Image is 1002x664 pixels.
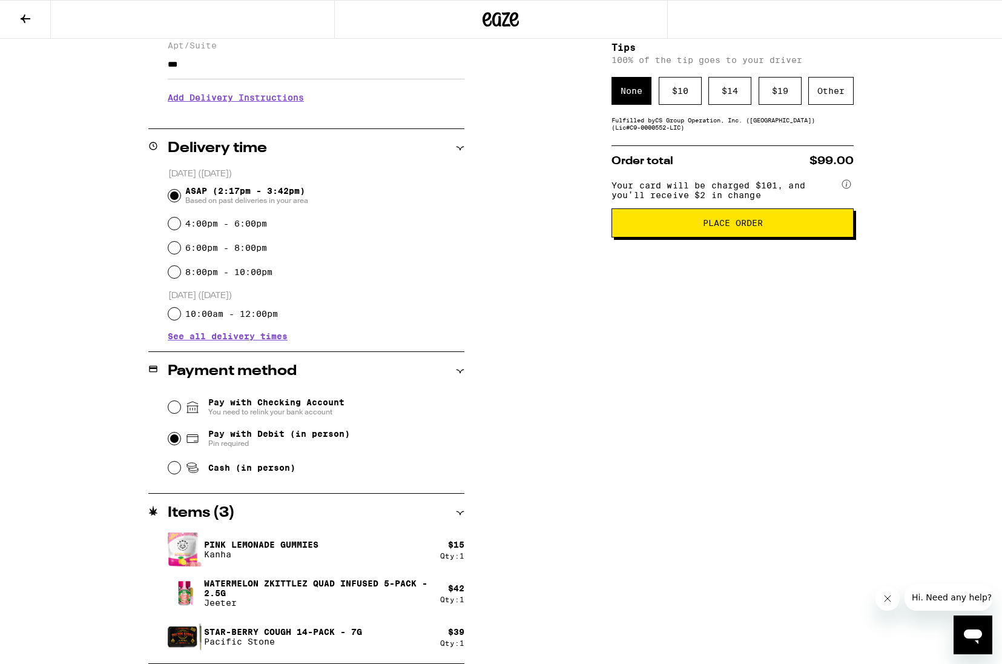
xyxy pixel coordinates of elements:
[905,584,992,611] iframe: Message from company
[185,243,267,253] label: 6:00pm - 8:00pm
[708,77,751,105] div: $ 14
[208,463,295,473] span: Cash (in person)
[208,439,350,448] span: Pin required
[875,586,900,611] iframe: Close message
[168,506,235,520] h2: Items ( 3 )
[185,196,308,205] span: Based on past deliveries in your area
[168,332,288,340] button: See all delivery times
[954,616,992,654] iframe: Button to launch messaging window
[448,540,464,549] div: $ 15
[168,84,464,111] h3: Add Delivery Instructions
[185,186,308,205] span: ASAP (2:17pm - 3:42pm)
[204,598,430,608] p: Jeeter
[168,531,202,568] img: Pink Lemonade Gummies
[168,364,297,379] h2: Payment method
[168,168,464,180] p: [DATE] ([DATE])
[448,627,464,637] div: $ 39
[440,552,464,560] div: Qty: 1
[168,141,267,156] h2: Delivery time
[204,627,362,637] p: Star-berry Cough 14-Pack - 7g
[204,579,430,598] p: Watermelon Zkittlez Quad Infused 5-Pack - 2.5g
[759,77,802,105] div: $ 19
[440,596,464,603] div: Qty: 1
[448,583,464,593] div: $ 42
[168,111,464,121] p: We'll contact you at [PHONE_NUMBER] when we arrive
[204,637,362,646] p: Pacific Stone
[611,176,839,200] span: Your card will be charged $101, and you’ll receive $2 in change
[611,116,854,131] div: Fulfilled by CS Group Operation, Inc. ([GEOGRAPHIC_DATA]) (Lic# C9-0000552-LIC )
[808,77,854,105] div: Other
[208,397,344,417] span: Pay with Checking Account
[611,55,854,65] p: 100% of the tip goes to your driver
[204,549,318,559] p: Kanha
[168,41,464,50] label: Apt/Suite
[168,290,464,302] p: [DATE] ([DATE])
[809,156,854,167] span: $99.00
[703,219,763,227] span: Place Order
[440,639,464,647] div: Qty: 1
[168,576,202,610] img: Watermelon Zkittlez Quad Infused 5-Pack - 2.5g
[185,267,272,277] label: 8:00pm - 10:00pm
[208,429,350,439] span: Pay with Debit (in person)
[204,540,318,549] p: Pink Lemonade Gummies
[611,208,854,237] button: Place Order
[185,309,278,319] label: 10:00am - 12:00pm
[208,407,344,417] span: You need to relink your bank account
[185,219,267,228] label: 4:00pm - 6:00pm
[611,156,673,167] span: Order total
[659,77,702,105] div: $ 10
[611,43,854,53] h5: Tips
[611,77,651,105] div: None
[168,620,202,654] img: Star-berry Cough 14-Pack - 7g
